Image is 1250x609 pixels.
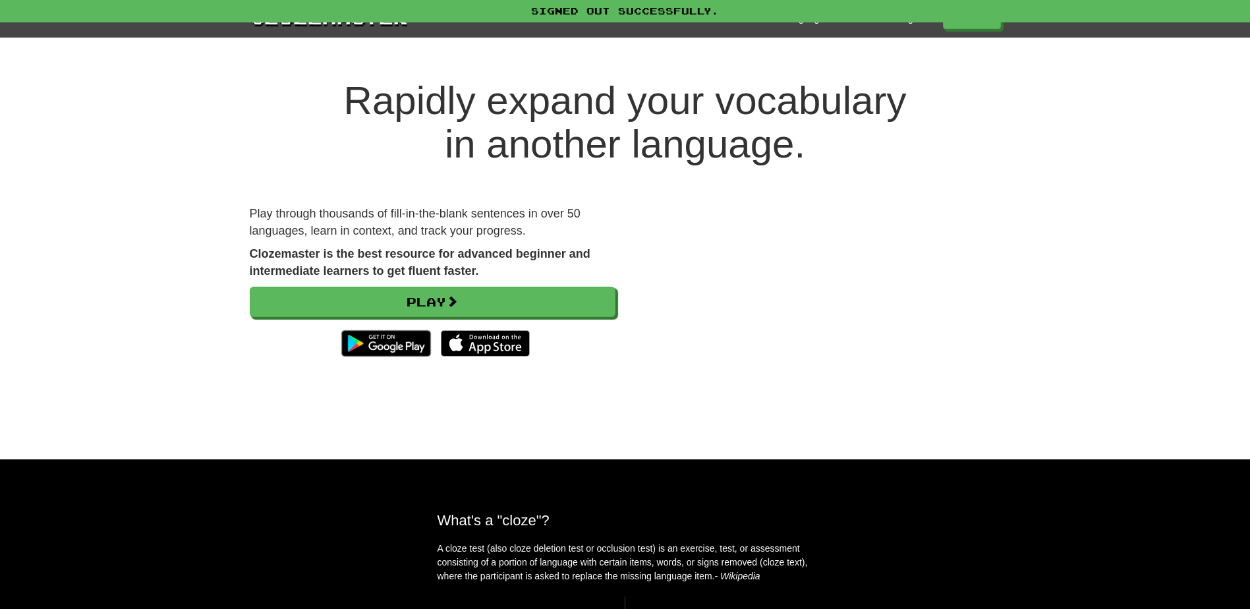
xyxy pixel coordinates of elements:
h2: What's a "cloze"? [438,512,813,529]
a: Play [250,287,615,317]
strong: Clozemaster is the best resource for advanced beginner and intermediate learners to get fluent fa... [250,247,590,277]
img: Get it on Google Play [335,324,437,363]
p: Play through thousands of fill-in-the-blank sentences in over 50 languages, learn in context, and... [250,206,615,239]
img: Download_on_the_App_Store_Badge_US-UK_135x40-25178aeef6eb6b83b96f5f2d004eda3bffbb37122de64afbaef7... [441,330,530,357]
p: A cloze test (also cloze deletion test or occlusion test) is an exercise, test, or assessment con... [438,542,813,583]
em: - Wikipedia [715,571,760,581]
